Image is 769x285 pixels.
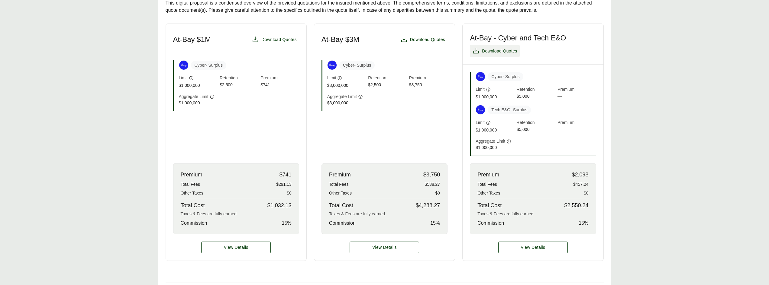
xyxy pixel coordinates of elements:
span: Premium [181,171,202,179]
h3: At-Bay $1M [173,35,211,44]
span: — [557,93,596,100]
span: $4,288.27 [416,201,440,210]
span: $0 [435,190,440,196]
span: $741 [279,171,292,179]
span: Premium [409,75,448,82]
span: Aggregate Limit [327,93,357,100]
span: Total Fees [329,181,349,188]
span: Commission [181,220,207,227]
a: At-Bay $1M details [201,242,271,253]
div: Taxes & Fees are fully earned. [329,211,440,217]
span: $2,093 [572,171,588,179]
span: Download Quotes [410,36,445,43]
span: 15 % [579,220,588,227]
span: $2,550.24 [564,201,588,210]
span: View Details [372,244,397,251]
span: Download Quotes [482,48,517,54]
span: $1,000,000 [476,94,514,100]
span: $457.24 [573,181,589,188]
span: View Details [224,244,248,251]
span: $291.13 [276,181,292,188]
span: Limit [476,119,485,126]
span: $538.27 [425,181,440,188]
span: Limit [327,75,336,81]
span: $5,000 [517,93,555,100]
span: Retention [517,119,555,126]
img: At-Bay [179,61,188,70]
span: $3,750 [423,171,440,179]
span: Total Cost [329,201,353,210]
span: Commission [329,220,356,227]
a: At-Bay - Cyber and Tech E&O details [498,242,568,253]
h3: At-Bay - Cyber and Tech E&O [470,33,566,43]
a: At-Bay $3M details [350,242,419,253]
span: Retention [220,75,258,82]
span: Total Fees [477,181,497,188]
span: $1,000,000 [179,82,217,89]
span: Cyber - Surplus [191,61,226,70]
span: $5,000 [517,126,555,133]
span: Total Fees [181,181,200,188]
span: $1,000,000 [179,100,217,106]
span: Premium [260,75,299,82]
span: $0 [287,190,292,196]
span: 15 % [430,220,440,227]
button: Download Quotes [249,33,299,46]
span: $1,032.13 [267,201,292,210]
span: $3,750 [409,82,448,89]
span: $3,000,000 [327,82,366,89]
img: At-Bay [476,72,485,81]
span: $3,000,000 [327,100,366,106]
span: Other Taxes [477,190,500,196]
span: Commission [477,220,504,227]
span: Total Cost [477,201,502,210]
span: Total Cost [181,201,205,210]
span: Tech E&O - Surplus [488,106,531,114]
button: View Details [201,242,271,253]
img: At-Bay [328,61,337,70]
span: Other Taxes [181,190,203,196]
span: Retention [368,75,406,82]
span: Premium [557,119,596,126]
span: $2,500 [220,82,258,89]
span: View Details [521,244,545,251]
button: Download Quotes [398,33,448,46]
div: Taxes & Fees are fully earned. [181,211,292,217]
h3: At-Bay $3M [321,35,359,44]
span: Retention [517,86,555,93]
span: Aggregate Limit [179,93,208,100]
span: 15 % [282,220,292,227]
span: Premium [557,86,596,93]
span: Premium [477,171,499,179]
span: $0 [584,190,589,196]
button: View Details [498,242,568,253]
span: — [557,126,596,133]
button: View Details [350,242,419,253]
span: Aggregate Limit [476,138,505,144]
button: Download Quotes [470,45,520,57]
span: $2,500 [368,82,406,89]
img: At-Bay [476,105,485,114]
span: $741 [260,82,299,89]
span: Premium [329,171,351,179]
span: Download Quotes [261,36,297,43]
span: Other Taxes [329,190,352,196]
span: Cyber - Surplus [339,61,375,70]
div: Taxes & Fees are fully earned. [477,211,588,217]
span: Cyber - Surplus [488,72,523,81]
span: Limit [476,86,485,93]
span: $1,000,000 [476,127,514,133]
span: Limit [179,75,188,81]
span: $1,000,000 [476,144,514,151]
